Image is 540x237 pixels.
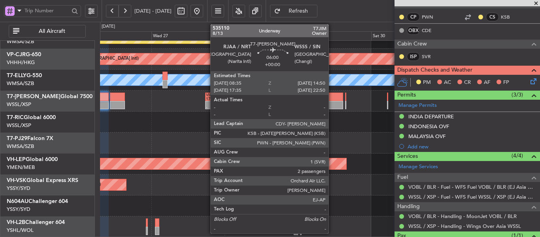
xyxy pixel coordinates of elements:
a: VHHH/HKG [7,59,35,66]
span: Refresh [282,8,315,14]
span: T7-RIC [7,115,24,120]
a: Manage Permits [398,102,437,110]
span: T7-[PERSON_NAME] [7,94,60,99]
div: Thu 28 [225,31,298,41]
span: PM [423,79,431,87]
div: [DATE] [102,23,115,30]
a: VH-L2BChallenger 604 [7,220,65,225]
span: VH-LEP [7,157,26,162]
input: Trip Number [25,5,69,17]
div: - [219,105,233,109]
a: YSSY/SYD [7,206,30,213]
div: CP [407,13,420,21]
div: 17:50 Z [206,97,219,101]
span: (3/3) [512,91,523,99]
span: AF [484,79,490,87]
span: Handling [397,202,420,211]
a: N604AUChallenger 604 [7,199,68,204]
a: T7-[PERSON_NAME]Global 7500 [7,94,93,99]
div: Sat 30 [371,31,444,41]
a: VOBL / BLR - Handling - MoonJet VOBL / BLR [408,213,517,220]
a: T7-PJ29Falcon 7X [7,136,53,141]
a: T7-ELLYG-550 [7,73,42,78]
span: Fuel [397,173,408,182]
span: T7-ELLY [7,73,26,78]
a: WMSA/SZB [7,80,34,87]
div: 03:00 Z [219,97,233,101]
a: VH-LEPGlobal 6000 [7,157,58,162]
a: Manage Services [398,163,438,171]
a: WSSL / XSP - Fuel - WFS Fuel WSSL / XSP (EJ Asia Only) [408,193,536,200]
a: YSHL/WOL [7,227,34,234]
a: PWN [422,13,440,21]
button: All Aircraft [9,25,86,38]
a: WSSL / XSP - Handling - Wings Over Asia WSSL [408,223,521,229]
div: VIDP [206,93,219,97]
div: Add new [408,143,536,150]
a: T7-RICGlobal 6000 [7,115,56,120]
span: VH-VSK [7,178,26,183]
div: RJTT [219,93,233,97]
div: Fri 29 [298,31,371,41]
a: WSSL/XSP [7,122,31,129]
div: MALAYSIA OVF [408,133,446,140]
span: FP [503,79,509,87]
span: AC [444,79,451,87]
span: (4/4) [512,152,523,160]
span: [DATE] - [DATE] [134,8,172,15]
div: - [206,105,219,109]
span: Cabin Crew [397,40,427,49]
a: YSSY/SYD [7,185,30,192]
a: VOBL / BLR - Fuel - WFS Fuel VOBL / BLR (EJ Asia Only) [408,184,536,190]
span: CR [464,79,471,87]
a: SVR [422,53,440,60]
span: VH-L2B [7,220,25,225]
a: KSB [501,13,519,21]
a: WMSA/SZB [7,143,34,150]
div: Wed 27 [151,31,225,41]
a: CDE [422,27,440,34]
span: Permits [397,91,416,100]
div: INDONESIA OVF [408,123,449,130]
button: Refresh [270,5,317,17]
span: Dispatch Checks and Weather [397,66,472,75]
span: VP-CJR [7,52,26,57]
span: Services [397,152,418,161]
div: OBX [407,26,420,35]
a: YMEN/MEB [7,164,35,171]
span: All Aircraft [21,28,83,34]
div: ISP [407,52,420,61]
a: WMSA/SZB [7,38,34,45]
div: Tue 26 [78,31,151,41]
a: VH-VSKGlobal Express XRS [7,178,78,183]
span: N604AU [7,199,28,204]
div: CS [486,13,499,21]
div: INDIA DEPARTURE [408,113,454,120]
a: VP-CJRG-650 [7,52,41,57]
a: WSSL/XSP [7,101,31,108]
span: T7-PJ29 [7,136,27,141]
